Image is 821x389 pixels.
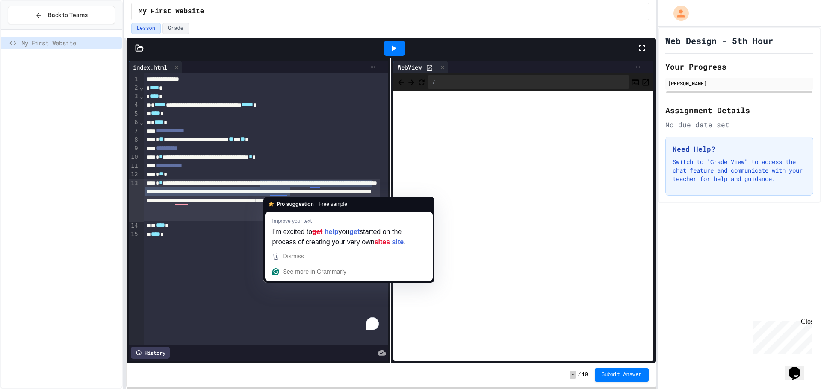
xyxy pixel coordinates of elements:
button: Grade [162,23,189,34]
h2: Assignment Details [665,104,813,116]
span: / [578,371,581,378]
div: index.html [129,61,182,73]
div: 6 [129,118,139,127]
button: Open in new tab [641,77,650,87]
span: Submit Answer [602,371,642,378]
h3: Need Help? [673,144,806,154]
div: No due date set [665,120,813,130]
div: 4 [129,101,139,109]
span: Back to Teams [48,11,88,20]
span: - [570,371,576,379]
div: 13 [129,179,139,222]
button: Back to Teams [8,6,115,24]
span: My First Website [21,38,118,47]
button: Console [631,77,640,87]
iframe: Web Preview [393,91,653,361]
div: Chat with us now!Close [3,3,59,54]
div: 7 [129,127,139,135]
div: [PERSON_NAME] [668,79,811,87]
button: Refresh [417,77,426,87]
iframe: chat widget [750,318,812,354]
div: 11 [129,162,139,170]
div: 3 [129,92,139,101]
div: 14 [129,222,139,230]
div: To enrich screen reader interactions, please activate Accessibility in Grammarly extension settings [144,73,388,345]
span: 10 [582,371,588,378]
span: Fold line [139,93,144,99]
span: My First Website [139,6,204,17]
button: Submit Answer [595,368,649,382]
div: My Account [664,3,691,23]
div: / [428,75,629,89]
div: History [131,347,170,359]
iframe: chat widget [785,355,812,380]
div: WebView [393,61,448,73]
div: 9 [129,144,139,153]
h2: Your Progress [665,61,813,73]
div: 8 [129,136,139,144]
div: WebView [393,63,426,72]
div: 2 [129,84,139,92]
div: 1 [129,75,139,84]
span: Fold line [139,119,144,126]
button: Lesson [131,23,161,34]
span: Fold line [139,84,144,91]
span: Back [397,76,405,87]
div: 12 [129,170,139,179]
div: index.html [129,63,171,72]
div: 5 [129,110,139,118]
div: 15 [129,230,139,239]
p: Switch to "Grade View" to access the chat feature and communicate with your teacher for help and ... [673,158,806,183]
span: Forward [407,76,416,87]
div: 10 [129,153,139,161]
h1: Web Design - 5th Hour [665,35,773,47]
